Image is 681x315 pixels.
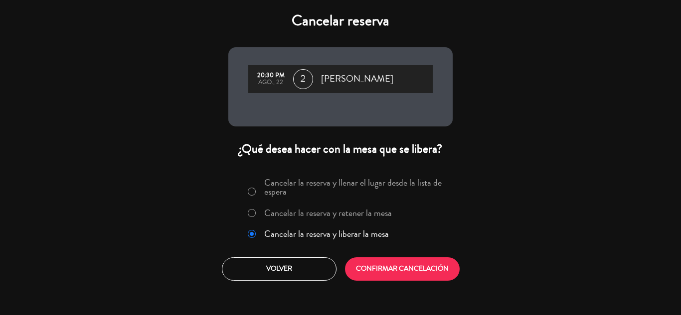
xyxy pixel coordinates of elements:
[253,79,288,86] div: ago., 22
[228,12,453,30] h4: Cancelar reserva
[293,69,313,89] span: 2
[264,229,389,238] label: Cancelar la reserva y liberar la mesa
[264,178,447,196] label: Cancelar la reserva y llenar el lugar desde la lista de espera
[222,257,337,281] button: Volver
[345,257,460,281] button: CONFIRMAR CANCELACIÓN
[228,141,453,157] div: ¿Qué desea hacer con la mesa que se libera?
[321,72,393,87] span: [PERSON_NAME]
[253,72,288,79] div: 20:30 PM
[264,209,392,217] label: Cancelar la reserva y retener la mesa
